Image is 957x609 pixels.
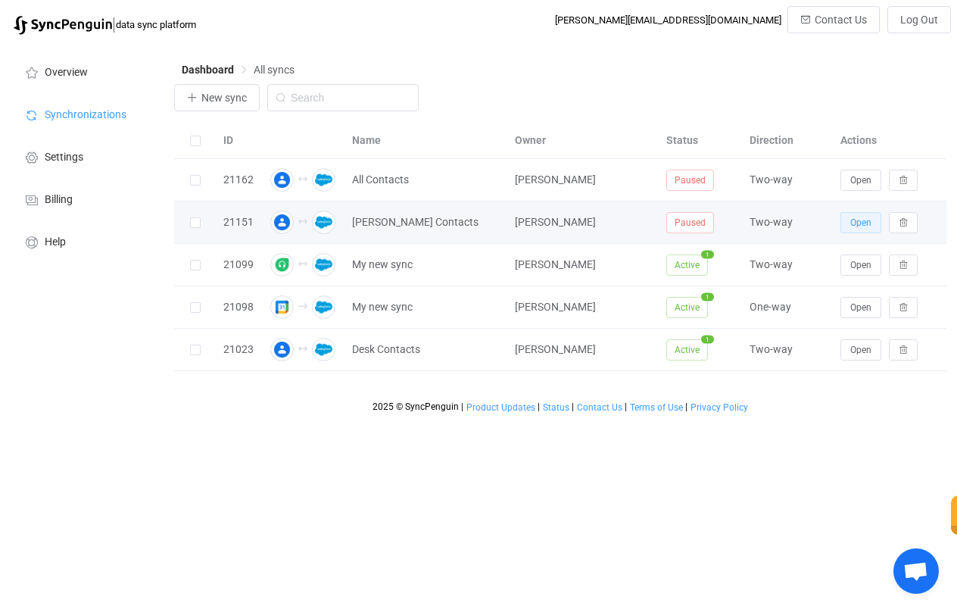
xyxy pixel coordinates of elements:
[267,84,419,111] input: Search
[742,171,833,189] div: Two-way
[461,401,463,412] span: |
[701,335,714,343] span: 1
[116,19,196,30] span: data sync platform
[576,402,623,413] a: Contact Us
[352,214,478,231] span: [PERSON_NAME] Contacts
[840,343,881,355] a: Open
[555,14,781,26] div: [PERSON_NAME][EMAIL_ADDRESS][DOMAIN_NAME]
[701,250,714,258] span: 1
[742,298,833,316] div: One-way
[45,109,126,121] span: Synchronizations
[216,214,261,231] div: 21151
[466,402,536,413] a: Product Updates
[701,292,714,301] span: 1
[45,194,73,206] span: Billing
[742,132,833,149] div: Direction
[850,175,871,186] span: Open
[515,258,596,270] span: [PERSON_NAME]
[840,173,881,186] a: Open
[630,402,683,413] span: Terms of Use
[8,50,159,92] a: Overview
[45,236,66,248] span: Help
[900,14,938,26] span: Log Out
[787,6,880,33] button: Contact Us
[629,402,684,413] a: Terms of Use
[312,253,335,276] img: salesforce.png
[373,401,459,412] span: 2025 © SyncPenguin
[685,401,687,412] span: |
[742,214,833,231] div: Two-way
[833,132,946,149] div: Actions
[815,14,867,26] span: Contact Us
[201,92,247,104] span: New sync
[182,64,295,75] div: Breadcrumb
[14,14,196,35] a: |data sync platform
[312,168,335,192] img: salesforce.png
[840,212,881,233] button: Open
[666,339,708,361] span: Active
[543,402,569,413] span: Status
[8,177,159,220] a: Billing
[270,253,294,276] img: freshdesk.png
[352,256,413,273] span: My new sync
[887,6,951,33] button: Log Out
[8,135,159,177] a: Settings
[515,301,596,313] span: [PERSON_NAME]
[507,132,659,149] div: Owner
[182,64,234,76] span: Dashboard
[742,256,833,273] div: Two-way
[45,151,83,164] span: Settings
[742,341,833,358] div: Two-way
[840,339,881,361] button: Open
[344,132,507,149] div: Name
[312,211,335,234] img: salesforce.png
[840,216,881,228] a: Open
[840,301,881,313] a: Open
[216,341,261,358] div: 21023
[840,170,881,191] button: Open
[515,173,596,186] span: [PERSON_NAME]
[625,401,627,412] span: |
[666,170,714,191] span: Paused
[850,345,871,355] span: Open
[352,298,413,316] span: My new sync
[666,255,708,276] span: Active
[352,171,409,189] span: All Contacts
[850,217,871,228] span: Open
[216,256,261,273] div: 21099
[270,211,294,234] img: google-contacts.png
[840,297,881,318] button: Open
[850,260,871,270] span: Open
[312,338,335,361] img: salesforce.png
[515,216,596,228] span: [PERSON_NAME]
[14,16,112,35] img: syncpenguin.svg
[840,255,881,276] button: Open
[270,338,294,361] img: google-contacts.png
[216,132,261,149] div: ID
[8,92,159,135] a: Synchronizations
[8,220,159,262] a: Help
[312,295,335,319] img: salesforce.png
[254,64,295,76] span: All syncs
[216,171,261,189] div: 21162
[270,168,294,192] img: google-contacts.png
[216,298,261,316] div: 21098
[270,295,294,319] img: google.png
[840,258,881,270] a: Open
[538,401,540,412] span: |
[572,401,574,412] span: |
[577,402,622,413] span: Contact Us
[466,402,535,413] span: Product Updates
[112,14,116,35] span: |
[542,402,570,413] a: Status
[352,341,420,358] span: Desk Contacts
[690,402,749,413] a: Privacy Policy
[893,548,939,594] a: Open chat
[659,132,742,149] div: Status
[515,343,596,355] span: [PERSON_NAME]
[666,297,708,318] span: Active
[174,84,260,111] button: New sync
[690,402,748,413] span: Privacy Policy
[666,212,714,233] span: Paused
[45,67,88,79] span: Overview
